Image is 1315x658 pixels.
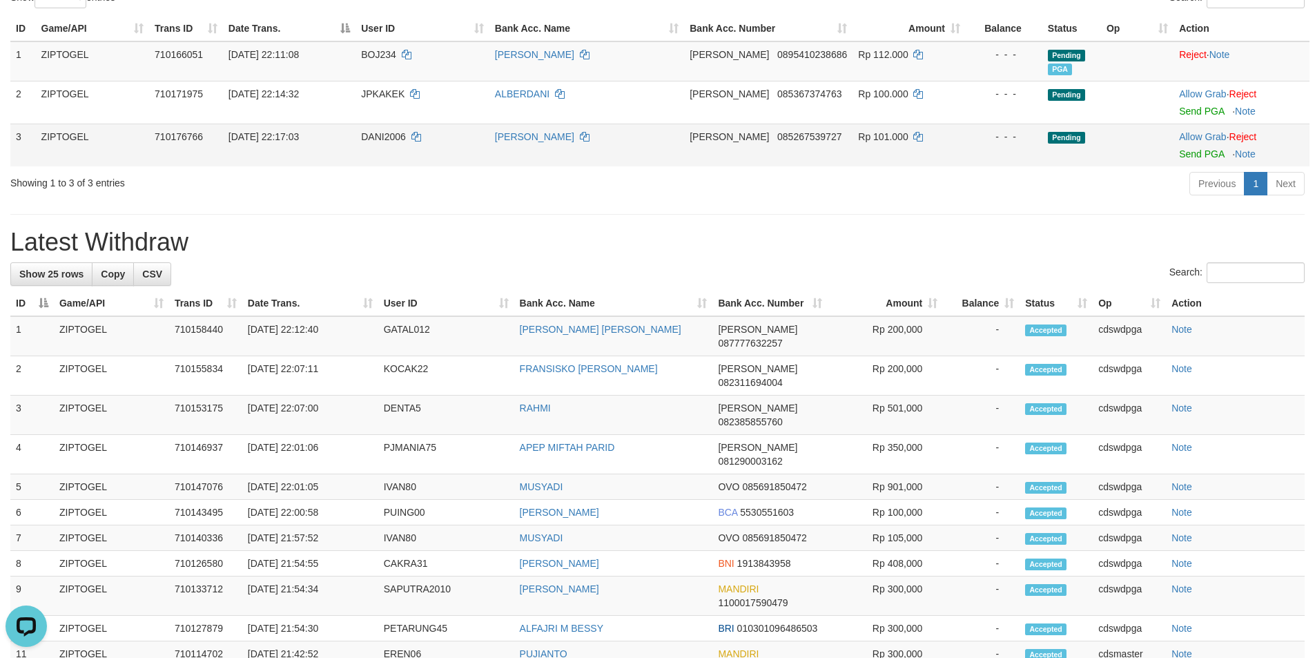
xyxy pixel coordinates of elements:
[54,396,169,435] td: ZIPTOGEL
[242,291,378,316] th: Date Trans.: activate to sort column ascending
[378,551,514,577] td: CAKRA31
[242,435,378,474] td: [DATE] 22:01:06
[54,356,169,396] td: ZIPTOGEL
[149,16,223,41] th: Trans ID: activate to sort column ascending
[966,16,1042,41] th: Balance
[943,500,1020,525] td: -
[828,316,943,356] td: Rp 200,000
[10,500,54,525] td: 6
[228,49,299,60] span: [DATE] 22:11:08
[242,577,378,616] td: [DATE] 21:54:34
[737,623,818,634] span: Copy 010301096486503 to clipboard
[378,396,514,435] td: DENTA5
[1207,262,1305,283] input: Search:
[378,435,514,474] td: PJMANIA75
[718,338,782,349] span: Copy 087777632257 to clipboard
[242,500,378,525] td: [DATE] 22:00:58
[943,525,1020,551] td: -
[1025,533,1066,545] span: Accepted
[10,396,54,435] td: 3
[169,525,242,551] td: 710140336
[489,16,684,41] th: Bank Acc. Name: activate to sort column ascending
[1093,316,1166,356] td: cdswdpga
[520,481,563,492] a: MUSYADI
[520,583,599,594] a: [PERSON_NAME]
[853,16,966,41] th: Amount: activate to sort column ascending
[155,49,203,60] span: 710166051
[520,363,658,374] a: FRANSISKO [PERSON_NAME]
[777,131,841,142] span: Copy 085267539727 to clipboard
[242,356,378,396] td: [DATE] 22:07:11
[92,262,134,286] a: Copy
[378,577,514,616] td: SAPUTRA2010
[169,396,242,435] td: 710153175
[943,551,1020,577] td: -
[54,435,169,474] td: ZIPTOGEL
[10,229,1305,256] h1: Latest Withdraw
[1048,50,1085,61] span: Pending
[520,403,551,414] a: RAHMI
[520,507,599,518] a: [PERSON_NAME]
[971,87,1037,101] div: - - -
[742,532,806,543] span: Copy 085691850472 to clipboard
[378,356,514,396] td: KOCAK22
[828,616,943,641] td: Rp 300,000
[495,49,574,60] a: [PERSON_NAME]
[520,623,603,634] a: ALFAJRI M BESSY
[10,316,54,356] td: 1
[361,49,396,60] span: BOJ234
[169,316,242,356] td: 710158440
[1025,325,1066,336] span: Accepted
[10,81,36,124] td: 2
[1093,356,1166,396] td: cdswdpga
[169,577,242,616] td: 710133712
[718,324,797,335] span: [PERSON_NAME]
[1025,443,1066,454] span: Accepted
[718,481,739,492] span: OVO
[378,616,514,641] td: PETARUNG45
[1179,131,1226,142] a: Allow Grab
[943,616,1020,641] td: -
[1025,584,1066,596] span: Accepted
[169,551,242,577] td: 710126580
[828,577,943,616] td: Rp 300,000
[1093,474,1166,500] td: cdswdpga
[10,291,54,316] th: ID: activate to sort column descending
[228,88,299,99] span: [DATE] 22:14:32
[1171,363,1192,374] a: Note
[169,474,242,500] td: 710147076
[242,616,378,641] td: [DATE] 21:54:30
[1093,525,1166,551] td: cdswdpga
[943,577,1020,616] td: -
[155,131,203,142] span: 710176766
[690,131,769,142] span: [PERSON_NAME]
[223,16,355,41] th: Date Trans.: activate to sort column descending
[520,442,615,453] a: APEP MIFTAH PARID
[1171,623,1192,634] a: Note
[520,532,563,543] a: MUSYADI
[1025,482,1066,494] span: Accepted
[1173,81,1309,124] td: ·
[1048,89,1085,101] span: Pending
[1229,131,1257,142] a: Reject
[1171,583,1192,594] a: Note
[718,507,737,518] span: BCA
[54,551,169,577] td: ZIPTOGEL
[242,474,378,500] td: [DATE] 22:01:05
[36,81,149,124] td: ZIPTOGEL
[10,262,92,286] a: Show 25 rows
[1171,507,1192,518] a: Note
[740,507,794,518] span: Copy 5530551603 to clipboard
[378,500,514,525] td: PUING00
[690,49,769,60] span: [PERSON_NAME]
[10,356,54,396] td: 2
[1025,403,1066,415] span: Accepted
[54,616,169,641] td: ZIPTOGEL
[1171,324,1192,335] a: Note
[971,48,1037,61] div: - - -
[378,316,514,356] td: GATAL012
[520,324,681,335] a: [PERSON_NAME] [PERSON_NAME]
[10,551,54,577] td: 8
[10,525,54,551] td: 7
[1101,16,1173,41] th: Op: activate to sort column ascending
